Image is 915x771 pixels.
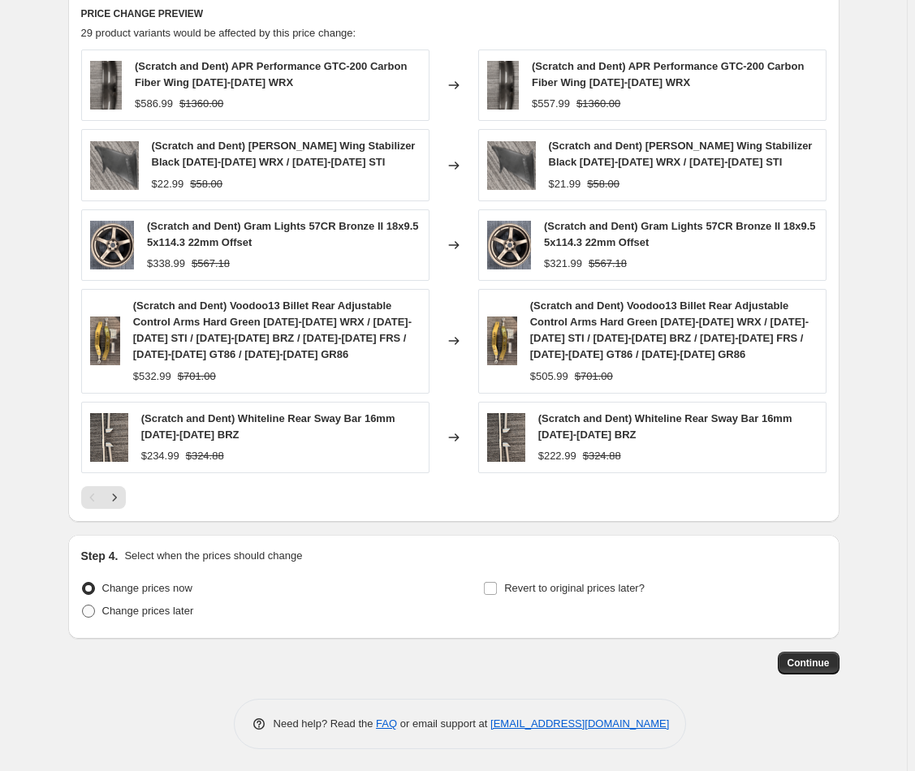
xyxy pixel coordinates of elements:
strike: $1360.00 [179,96,223,112]
span: (Scratch and Dent) [PERSON_NAME] Wing Stabilizer Black [DATE]-[DATE] WRX / [DATE]-[DATE] STI [549,140,813,168]
img: scratch-and-dent-gram-lights-57cr-bronze-ii-18x95-5x1143-38mm-offset-2015-2024-wrx-2011-2021-sti-... [487,221,532,269]
div: $557.99 [532,96,570,112]
div: $532.99 [133,368,171,385]
div: $234.99 [141,448,179,464]
img: scratch-and-dent-perrin-wing-stabilizer-black-2015-2021-wrx-2015-2021-sti-psp-bdy-103bk-sad-1233-... [90,141,139,190]
strike: $701.00 [575,368,613,385]
a: [EMAIL_ADDRESS][DOMAIN_NAME] [490,717,669,730]
span: (Scratch and Dent) Whiteline Rear Sway Bar 16mm [DATE]-[DATE] BRZ [141,412,395,441]
div: $586.99 [135,96,173,112]
button: Continue [778,652,839,674]
span: (Scratch and Dent) Voodoo13 Billet Rear Adjustable Control Arms Hard Green [DATE]-[DATE] WRX / [D... [133,299,412,360]
img: scratch-and-dent-gram-lights-57cr-bronze-ii-18x95-5x1143-38mm-offset-2015-2024-wrx-2011-2021-sti-... [90,221,135,269]
img: scratch-and-dent-perrin-wing-stabilizer-black-2015-2021-wrx-2015-2021-sti-psp-bdy-103bk-sad-1233-... [487,141,536,190]
img: Screenshot2025-07-02at3.11.49PM_80x.png [90,317,120,365]
strike: $701.00 [178,368,216,385]
img: scratch-and-dent-apr-performance-gtc-200-carbon-fiber-wing-2022-2024-wrx-as-105982-sad-1231-96243... [90,61,122,110]
img: Screenshot2025-07-02at3.11.49PM_80x.png [487,317,517,365]
span: 29 product variants would be affected by this price change: [81,27,356,39]
img: scratch-and-dent-whiteline-rear-sway-bar-16mm-2022-2024-brz-btr105z-sad-1245-8817503_80x.png [90,413,128,462]
strike: $567.18 [192,256,230,272]
span: Change prices now [102,582,192,594]
div: $222.99 [538,448,576,464]
div: $21.99 [549,176,581,192]
div: $505.99 [530,368,568,385]
div: $321.99 [544,256,582,272]
nav: Pagination [81,486,126,509]
span: Need help? Read the [274,717,377,730]
img: scratch-and-dent-whiteline-rear-sway-bar-16mm-2022-2024-brz-btr105z-sad-1245-8817503_80x.png [487,413,525,462]
h6: PRICE CHANGE PREVIEW [81,7,827,20]
button: Next [103,486,126,509]
strike: $1360.00 [576,96,620,112]
strike: $58.00 [190,176,222,192]
p: Select when the prices should change [124,548,302,564]
div: $22.99 [152,176,184,192]
strike: $58.00 [587,176,619,192]
span: (Scratch and Dent) Gram Lights 57CR Bronze II 18x9.5 5x114.3 22mm Offset [147,220,418,248]
span: (Scratch and Dent) Whiteline Rear Sway Bar 16mm [DATE]-[DATE] BRZ [538,412,792,441]
span: Revert to original prices later? [504,582,645,594]
div: $338.99 [147,256,185,272]
span: (Scratch and Dent) APR Performance GTC-200 Carbon Fiber Wing [DATE]-[DATE] WRX [135,60,407,88]
span: (Scratch and Dent) [PERSON_NAME] Wing Stabilizer Black [DATE]-[DATE] WRX / [DATE]-[DATE] STI [152,140,416,168]
a: FAQ [376,717,397,730]
h2: Step 4. [81,548,119,564]
span: (Scratch and Dent) APR Performance GTC-200 Carbon Fiber Wing [DATE]-[DATE] WRX [532,60,804,88]
span: or email support at [397,717,490,730]
span: (Scratch and Dent) Voodoo13 Billet Rear Adjustable Control Arms Hard Green [DATE]-[DATE] WRX / [D... [530,299,809,360]
span: Change prices later [102,605,194,617]
span: Continue [788,657,830,670]
strike: $567.18 [589,256,627,272]
img: scratch-and-dent-apr-performance-gtc-200-carbon-fiber-wing-2022-2024-wrx-as-105982-sad-1231-96243... [487,61,519,110]
strike: $324.88 [583,448,621,464]
span: (Scratch and Dent) Gram Lights 57CR Bronze II 18x9.5 5x114.3 22mm Offset [544,220,815,248]
strike: $324.88 [186,448,224,464]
